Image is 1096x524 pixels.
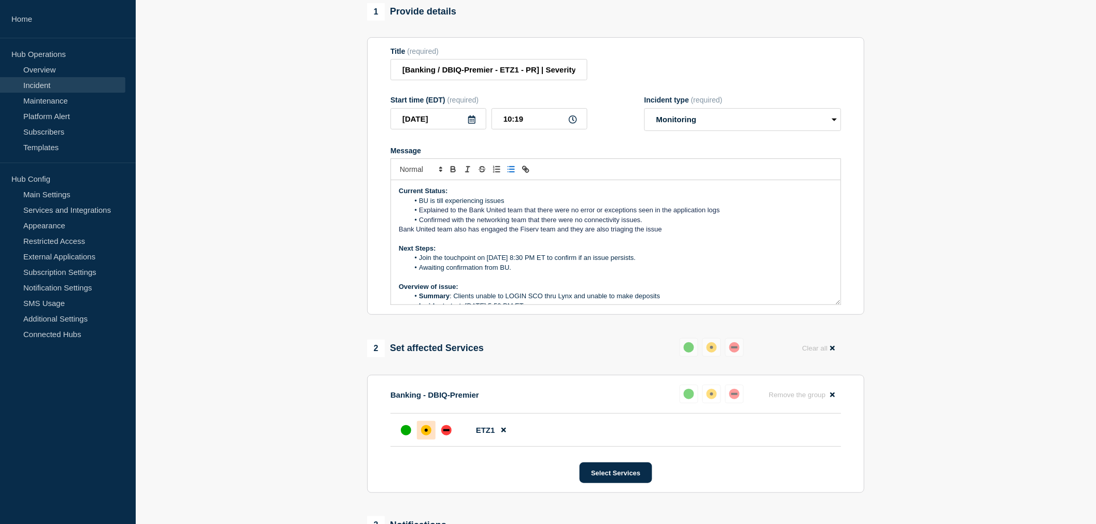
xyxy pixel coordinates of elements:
[489,163,504,176] button: Toggle ordered list
[644,108,841,131] select: Incident type
[421,425,431,435] div: affected
[367,340,484,357] div: Set affected Services
[407,47,439,55] span: (required)
[729,389,740,399] div: down
[399,187,448,195] strong: Current Status:
[367,340,385,357] span: 2
[409,196,833,206] li: BU is till experiencing issues
[680,385,698,403] button: up
[391,108,486,129] input: YYYY-MM-DD
[367,3,385,21] span: 1
[409,263,833,272] li: Awaiting confirmation from BU.
[409,301,833,311] li: : [DATE] 5:59 PM ET
[644,96,841,104] div: Incident type
[419,216,642,224] span: Confirmed with the networking team that there were no connectivity issues.
[680,338,698,357] button: up
[409,292,833,301] li: : Clients unable to LOGIN SCO thru Lynx and unable to make deposits
[391,180,841,304] div: Message
[725,385,744,403] button: down
[419,302,462,310] strong: Incident start
[580,462,652,483] button: Select Services
[391,390,479,399] p: Banking - DBIQ-Premier
[476,426,495,434] span: ETZ1
[399,244,436,252] strong: Next Steps:
[419,206,720,214] span: Explained to the Bank United team that there were no error or exceptions seen in the application ...
[769,391,826,399] span: Remove the group
[391,59,587,80] input: Title
[391,147,841,155] div: Message
[796,338,841,358] button: Clear all
[684,342,694,353] div: up
[391,96,587,104] div: Start time (EDT)
[460,163,475,176] button: Toggle italic text
[401,425,411,435] div: up
[706,342,717,353] div: affected
[419,292,450,300] strong: Summary
[446,163,460,176] button: Toggle bold text
[492,108,587,129] input: HH:MM
[409,253,833,263] li: Join the touchpoint on [DATE] 8:30 PM ET to confirm if an issue persists.
[702,338,721,357] button: affected
[448,96,479,104] span: (required)
[684,389,694,399] div: up
[367,3,456,21] div: Provide details
[725,338,744,357] button: down
[729,342,740,353] div: down
[504,163,518,176] button: Toggle bulleted list
[475,163,489,176] button: Toggle strikethrough text
[391,47,587,55] div: Title
[399,225,662,233] span: Bank United team also has engaged the Fiserv team and they are also triaging the issue
[395,163,446,176] span: Font size
[762,385,841,405] button: Remove the group
[399,283,458,290] strong: Overview of issue:
[691,96,723,104] span: (required)
[518,163,533,176] button: Toggle link
[702,385,721,403] button: affected
[441,425,452,435] div: down
[706,389,717,399] div: affected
